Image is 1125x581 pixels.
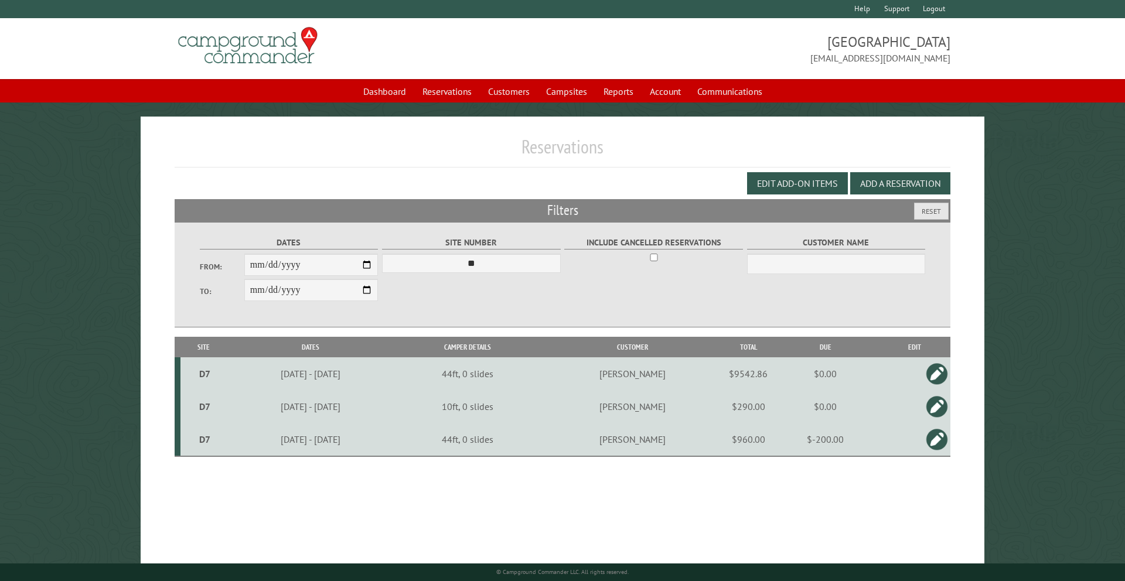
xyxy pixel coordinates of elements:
[496,568,629,576] small: © Campground Commander LLC. All rights reserved.
[725,357,772,390] td: $9542.86
[229,368,393,380] div: [DATE] - [DATE]
[772,390,879,423] td: $0.00
[180,337,227,357] th: Site
[382,236,561,250] label: Site Number
[185,433,225,445] div: D7
[394,337,540,357] th: Camper Details
[394,357,540,390] td: 44ft, 0 slides
[185,368,225,380] div: D7
[564,236,743,250] label: Include Cancelled Reservations
[539,80,594,102] a: Campsites
[540,423,725,456] td: [PERSON_NAME]
[690,80,769,102] a: Communications
[725,337,772,357] th: Total
[914,203,949,220] button: Reset
[747,236,926,250] label: Customer Name
[415,80,479,102] a: Reservations
[481,80,537,102] a: Customers
[356,80,413,102] a: Dashboard
[394,390,540,423] td: 10ft, 0 slides
[200,261,244,272] label: From:
[725,423,772,456] td: $960.00
[229,433,393,445] div: [DATE] - [DATE]
[772,423,879,456] td: $-200.00
[562,32,950,65] span: [GEOGRAPHIC_DATA] [EMAIL_ADDRESS][DOMAIN_NAME]
[229,401,393,412] div: [DATE] - [DATE]
[879,337,950,357] th: Edit
[540,390,725,423] td: [PERSON_NAME]
[175,199,951,221] h2: Filters
[394,423,540,456] td: 44ft, 0 slides
[747,172,848,194] button: Edit Add-on Items
[772,357,879,390] td: $0.00
[175,135,951,168] h1: Reservations
[725,390,772,423] td: $290.00
[643,80,688,102] a: Account
[540,357,725,390] td: [PERSON_NAME]
[200,236,379,250] label: Dates
[200,286,244,297] label: To:
[772,337,879,357] th: Due
[227,337,394,357] th: Dates
[175,23,321,69] img: Campground Commander
[540,337,725,357] th: Customer
[596,80,640,102] a: Reports
[850,172,950,194] button: Add a Reservation
[185,401,225,412] div: D7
